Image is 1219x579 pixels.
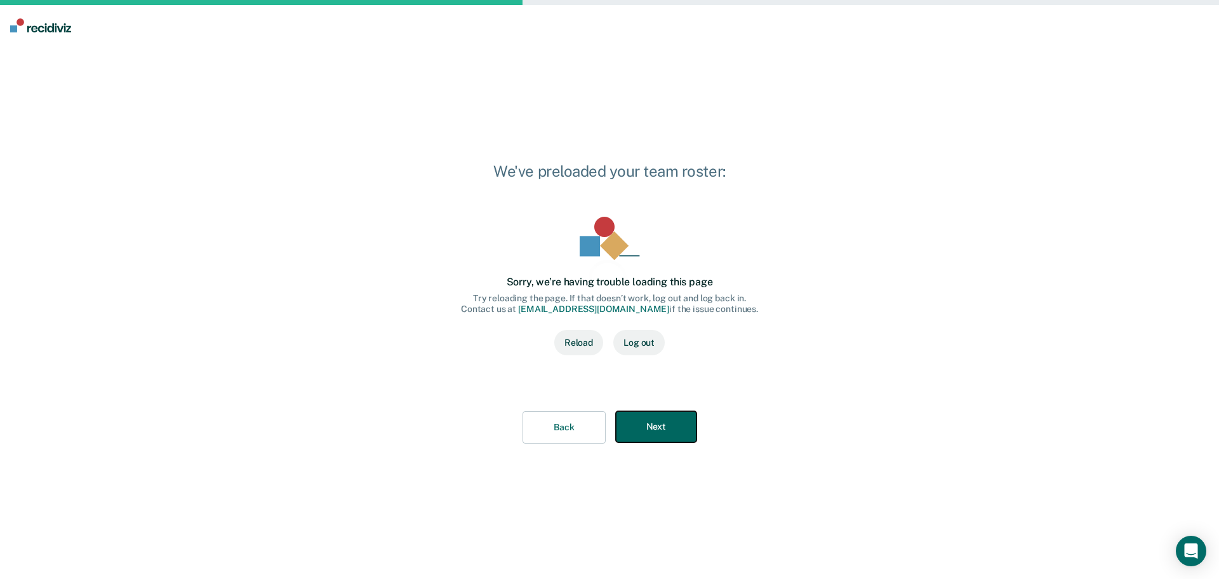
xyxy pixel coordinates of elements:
button: Back [523,411,605,444]
div: Open Intercom Messenger [1176,536,1206,566]
div: Try reloading the page. If that doesn’t work, log out and log back in. Contact us at if the issue... [461,293,758,315]
div: Sorry, we’re having trouble loading this page [507,276,713,288]
img: Recidiviz [10,18,71,32]
button: Log out [613,330,665,355]
a: [EMAIL_ADDRESS][DOMAIN_NAME] [518,304,669,314]
button: Reload [554,330,603,355]
p: We've preloaded your team roster: [441,161,778,181]
button: Next [616,411,696,442]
